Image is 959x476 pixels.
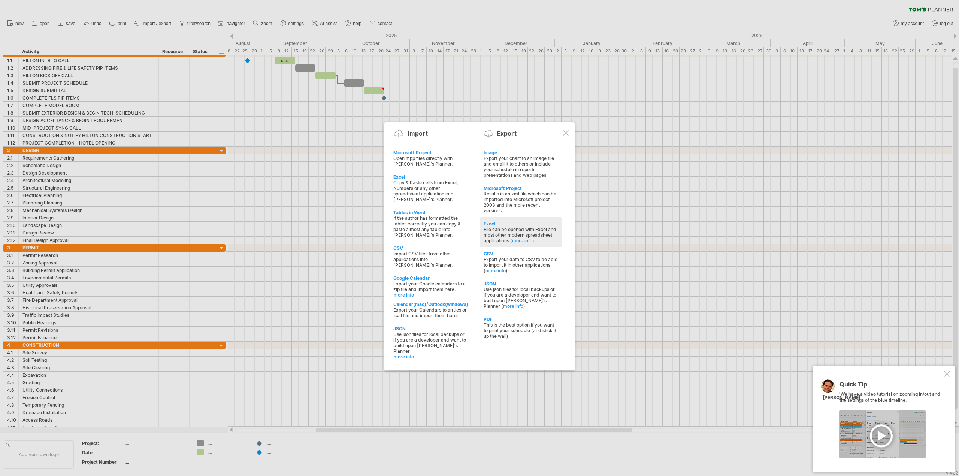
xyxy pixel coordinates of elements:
[484,281,558,286] div: JSON
[484,257,558,273] div: Export your data to CSV to be able to import it in other applications ( ).
[393,215,468,238] div: If the author has formatted the tables correctly you can copy & paste almost any table into [PERS...
[484,155,558,178] div: Export your chart to an image file and email it to others or include your schedule in reports, pr...
[497,130,517,137] div: Export
[394,292,468,298] a: more info
[393,174,468,180] div: Excel
[393,180,468,202] div: Copy & Paste cells from Excel, Numbers or any other spreadsheet application into [PERSON_NAME]'s ...
[484,185,558,191] div: Microsoft Project
[839,381,943,391] div: Quick Tip
[485,268,506,273] a: more info
[484,227,558,243] div: File can be opened with Excel and most other modern spreadsheet applications ( ).
[503,303,523,309] a: more info
[394,354,468,360] a: more info
[408,130,428,137] div: Import
[484,316,558,322] div: PDF
[484,286,558,309] div: Use json files for local backups or if you are a developer and want to built upon [PERSON_NAME]'s...
[484,251,558,257] div: CSV
[484,150,558,155] div: Image
[839,381,943,458] div: 'We have a video tutorial on zooming in/out and the settings of the blue timeline.
[484,191,558,213] div: Results in an xml file which can be imported into Microsoft project 2003 and the more recent vers...
[823,395,860,401] div: [PERSON_NAME]
[512,238,532,243] a: more info
[484,221,558,227] div: Excel
[484,322,558,339] div: This is the best option if you want to print your schedule (and stick it up the wall).
[393,210,468,215] div: Tables in Word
